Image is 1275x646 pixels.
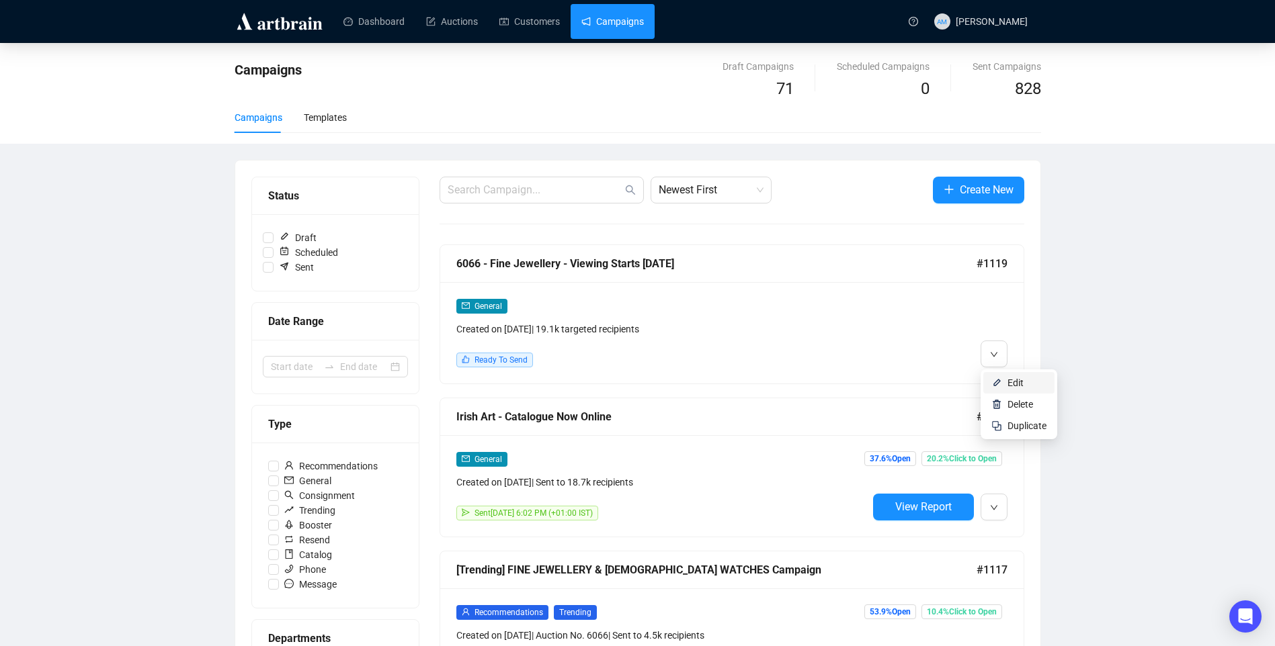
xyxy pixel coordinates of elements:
span: rise [284,505,294,514]
span: Edit [1007,377,1024,388]
span: like [462,355,470,363]
span: Recommendations [279,459,383,473]
span: Duplicate [1007,420,1046,431]
span: mail [462,455,470,463]
button: Create New [933,177,1024,203]
span: View Report [895,500,952,513]
span: 828 [1015,79,1041,98]
span: down [990,351,998,359]
a: Dashboard [343,4,405,39]
span: 0 [921,79,930,98]
span: AM [937,15,947,26]
a: Irish Art - Catalogue Now Online#1118mailGeneralCreated on [DATE]| Sent to 18.7k recipientssendSe... [440,398,1024,537]
a: Auctions [426,4,478,39]
img: logo [235,11,325,32]
span: message [284,579,294,588]
div: Draft Campaigns [723,59,794,74]
img: svg+xml;base64,PHN2ZyB4bWxucz0iaHR0cDovL3d3dy53My5vcmcvMjAwMC9zdmciIHhtbG5zOnhsaW5rPSJodHRwOi8vd3... [991,399,1002,410]
span: Create New [960,181,1014,198]
span: retweet [284,535,294,544]
span: down [990,504,998,512]
span: 10.4% Click to Open [921,604,1002,619]
span: Recommendations [475,608,543,617]
span: Trending [279,503,341,518]
span: Draft [274,230,322,245]
span: #1118 [977,408,1007,425]
span: plus [944,184,954,195]
span: search [284,490,294,500]
span: General [475,302,502,311]
div: Created on [DATE] | 19.1k targeted recipients [456,322,868,336]
span: rocket [284,520,294,529]
img: svg+xml;base64,PHN2ZyB4bWxucz0iaHR0cDovL3d3dy53My5vcmcvMjAwMC9zdmciIHdpZHRoPSIyNCIgaGVpZ2h0PSIyNC... [991,420,1002,431]
span: user [284,461,294,470]
span: Ready To Send [475,355,528,365]
div: Irish Art - Catalogue Now Online [456,408,977,425]
span: book [284,549,294,559]
input: Search Campaign... [448,182,622,198]
div: Type [268,416,403,432]
span: 53.9% Open [864,604,916,619]
span: Sent [274,260,319,275]
input: Start date [271,359,319,374]
div: Created on [DATE] | Sent to 18.7k recipients [456,475,868,490]
span: to [324,361,335,372]
span: phone [284,564,294,573]
span: Delete [1007,399,1033,410]
span: mail [284,475,294,485]
span: Trending [554,605,597,620]
span: Newest First [659,177,764,203]
div: Date Range [268,313,403,330]
span: [PERSON_NAME] [956,16,1028,27]
span: send [462,508,470,516]
a: 6066 - Fine Jewellery - Viewing Starts [DATE]#1119mailGeneralCreated on [DATE]| 19.1k targeted re... [440,244,1024,384]
span: Catalog [279,547,337,562]
span: swap-right [324,361,335,372]
a: Customers [499,4,560,39]
div: 6066 - Fine Jewellery - Viewing Starts [DATE] [456,255,977,272]
span: Phone [279,562,331,577]
span: Campaigns [235,62,302,78]
button: View Report [873,494,974,520]
div: Campaigns [235,110,282,125]
span: Sent [DATE] 6:02 PM (+01:00 IST) [475,508,593,518]
span: #1117 [977,561,1007,578]
span: 37.6% Open [864,451,916,466]
span: Scheduled [274,245,343,260]
div: Created on [DATE] | Auction No. 6066 | Sent to 4.5k recipients [456,628,868,643]
input: End date [340,359,388,374]
span: mail [462,302,470,310]
div: Open Intercom Messenger [1229,600,1262,633]
span: search [625,185,636,195]
span: Consignment [279,488,360,503]
span: Resend [279,533,335,547]
span: user [462,608,470,616]
span: 20.2% Click to Open [921,451,1002,466]
div: Status [268,187,403,204]
div: Templates [304,110,347,125]
div: Sent Campaigns [973,59,1041,74]
span: General [279,473,337,488]
img: svg+xml;base64,PHN2ZyB4bWxucz0iaHR0cDovL3d3dy53My5vcmcvMjAwMC9zdmciIHhtbG5zOnhsaW5rPSJodHRwOi8vd3... [991,377,1002,388]
span: General [475,455,502,464]
span: Booster [279,518,337,533]
a: Campaigns [581,4,644,39]
span: 71 [776,79,794,98]
span: question-circle [909,17,918,26]
span: Message [279,577,342,592]
div: Scheduled Campaigns [837,59,930,74]
div: [Trending] FINE JEWELLERY & [DEMOGRAPHIC_DATA] WATCHES Campaign [456,561,977,578]
span: #1119 [977,255,1007,272]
